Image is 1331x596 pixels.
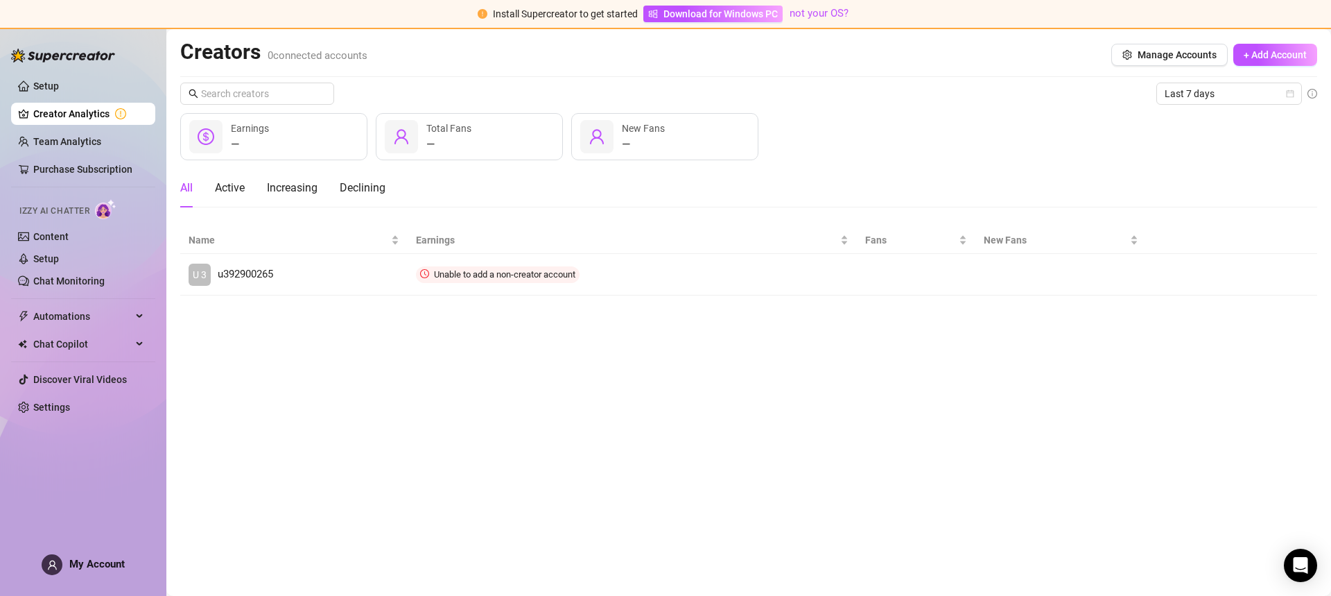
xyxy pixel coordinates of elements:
span: My Account [69,558,125,570]
a: Purchase Subscription [33,164,132,175]
a: Download for Windows PC [643,6,783,22]
a: Creator Analytics exclamation-circle [33,103,144,125]
span: Name [189,232,388,248]
div: — [231,136,269,153]
span: clock-circle [420,269,429,278]
span: Fans [865,232,957,248]
div: Increasing [267,180,317,196]
th: Earnings [408,227,857,254]
span: user [589,128,605,145]
span: u392900265 [218,266,273,283]
span: Earnings [231,123,269,134]
a: Content [33,231,69,242]
button: Manage Accounts [1111,44,1228,66]
div: Declining [340,180,385,196]
div: Active [215,180,245,196]
span: exclamation-circle [478,9,487,19]
input: Search creators [201,86,315,101]
span: Total Fans [426,123,471,134]
span: windows [648,9,658,19]
span: New Fans [622,123,665,134]
span: New Fans [984,232,1127,248]
span: Install Supercreator to get started [493,8,638,19]
span: U 3 [193,267,207,282]
span: Izzy AI Chatter [19,205,89,218]
h2: Creators [180,39,367,65]
span: setting [1122,50,1132,60]
span: Download for Windows PC [663,6,778,22]
a: Chat Monitoring [33,275,105,287]
a: Setup [33,253,59,264]
a: not your OS? [790,7,849,19]
div: All [180,180,193,196]
span: info-circle [1307,89,1317,99]
a: Setup [33,80,59,92]
span: Earnings [416,232,837,248]
img: Chat Copilot [18,339,27,349]
span: Automations [33,305,132,327]
span: + Add Account [1244,49,1307,60]
span: user [47,560,58,570]
img: logo-BBDzfeDw.svg [11,49,115,62]
th: New Fans [975,227,1147,254]
th: Fans [857,227,976,254]
span: Manage Accounts [1138,49,1217,60]
div: — [426,136,471,153]
span: calendar [1286,90,1294,98]
span: Last 7 days [1165,83,1294,104]
a: Discover Viral Videos [33,374,127,385]
a: Team Analytics [33,136,101,147]
span: Unable to add a non-creator account [434,269,575,280]
div: Open Intercom Messenger [1284,549,1317,582]
span: thunderbolt [18,311,29,322]
div: — [622,136,665,153]
a: Settings [33,402,70,413]
span: search [189,89,198,99]
button: + Add Account [1233,44,1317,66]
span: dollar-circle [198,128,214,145]
a: U 3u392900265 [189,264,399,286]
span: Chat Copilot [33,333,132,355]
th: Name [180,227,408,254]
span: user [393,128,410,145]
span: 0 connected accounts [268,49,367,62]
img: AI Chatter [95,199,116,219]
